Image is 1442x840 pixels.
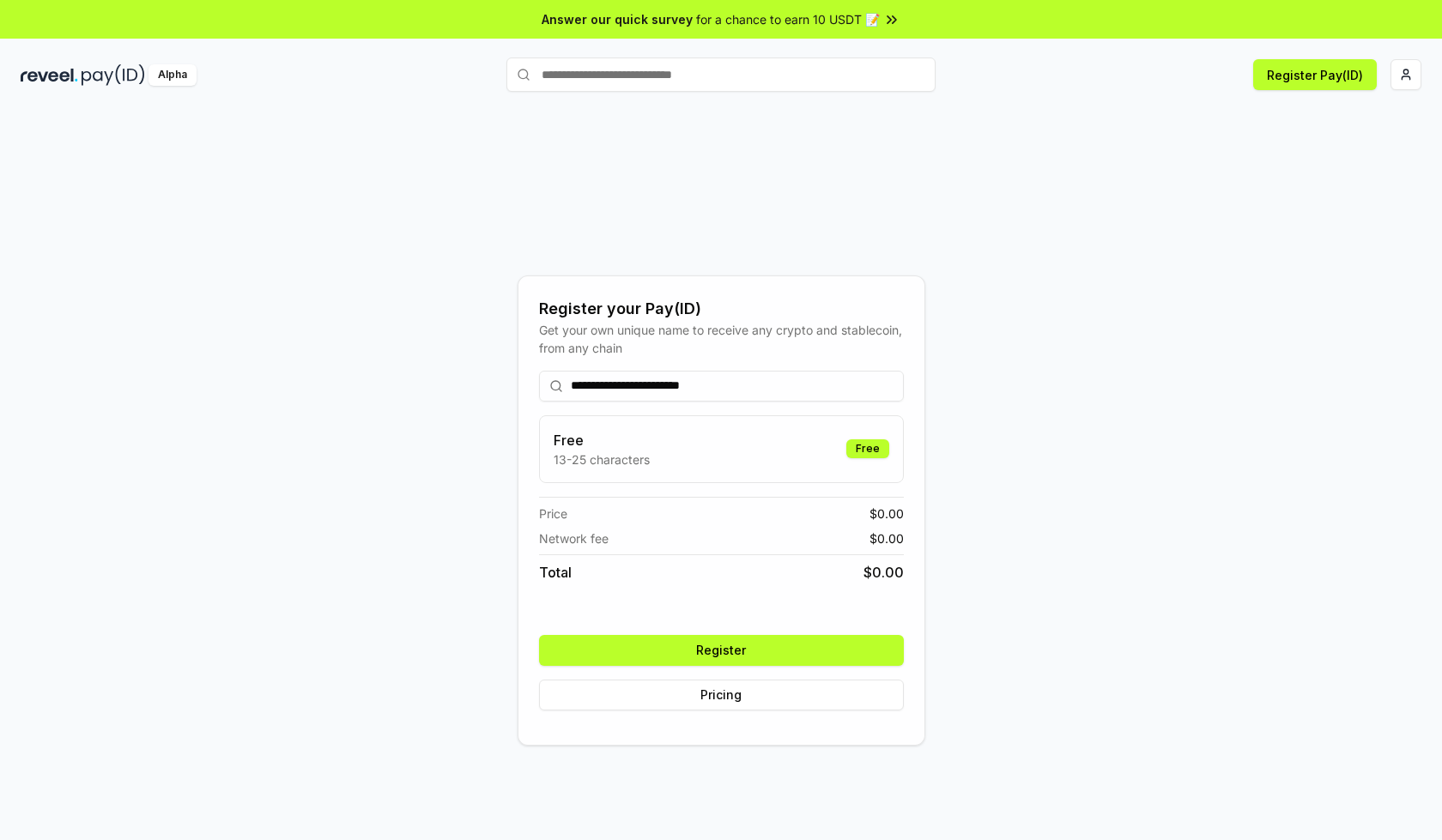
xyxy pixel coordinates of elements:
span: $ 0.00 [869,505,904,523]
span: Answer our quick survey [542,10,693,28]
img: reveel_dark [21,64,78,86]
img: pay_id [82,64,145,86]
span: Network fee [539,529,609,547]
h3: Free [554,430,650,450]
button: Register [539,635,904,666]
span: Price [539,505,567,523]
span: Total [539,562,572,583]
div: Free [846,439,889,458]
button: Register Pay(ID) [1253,59,1377,90]
p: 13-25 characters [554,450,650,468]
div: Register your Pay(ID) [539,297,904,321]
button: Pricing [539,680,904,710]
span: $ 0.00 [863,562,904,583]
div: Get your own unique name to receive any crypto and stablecoin, from any chain [539,321,904,357]
span: for a chance to earn 10 USDT 📝 [696,10,880,28]
div: Alpha [148,64,197,86]
span: $ 0.00 [869,529,904,547]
